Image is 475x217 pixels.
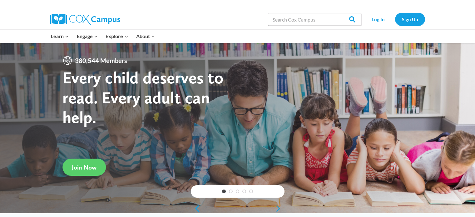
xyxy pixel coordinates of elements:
a: 5 [249,190,253,193]
span: Explore [106,32,128,40]
nav: Secondary Navigation [365,13,425,26]
a: Join Now [62,159,106,176]
a: previous [191,205,200,212]
a: 1 [222,190,226,193]
div: content slider buttons [191,202,285,215]
nav: Primary Navigation [47,30,159,43]
a: 4 [242,190,246,193]
span: 380,544 Members [72,56,130,66]
strong: Every child deserves to read. Every adult can help. [62,67,224,127]
a: Sign Up [395,13,425,26]
span: Learn [51,32,69,40]
span: About [136,32,155,40]
input: Search Cox Campus [268,13,362,26]
a: 3 [236,190,240,193]
a: next [275,205,285,212]
img: Cox Campus [50,14,120,25]
a: 2 [229,190,233,193]
a: Log In [365,13,392,26]
span: Join Now [72,164,96,171]
span: Engage [77,32,98,40]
